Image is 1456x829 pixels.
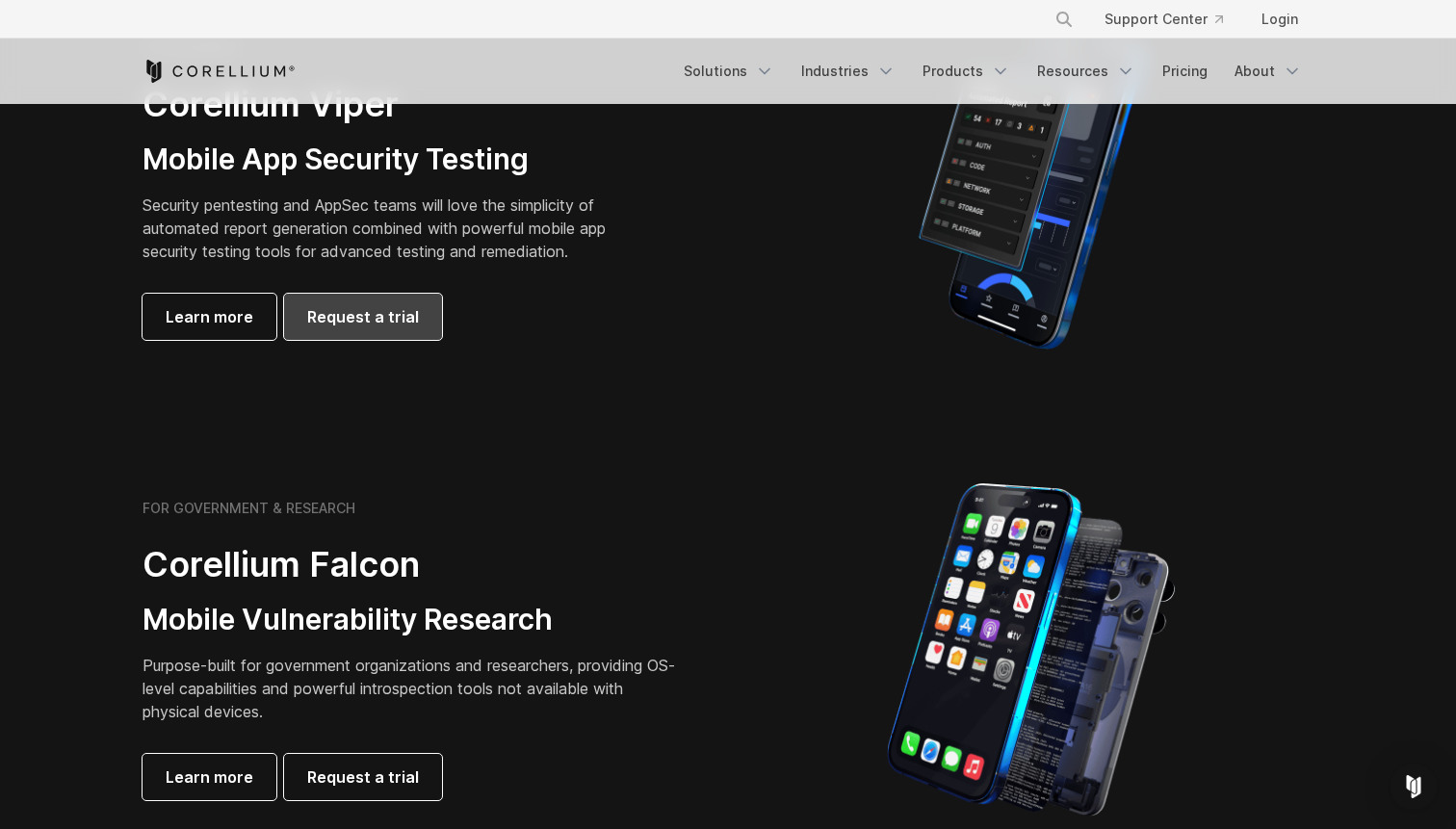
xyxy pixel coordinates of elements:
[166,765,253,789] span: Learn more
[672,54,786,89] a: Solutions
[1391,764,1437,810] div: Open Intercom Messenger
[143,654,682,723] p: Purpose-built for government organizations and researchers, providing OS-level capabilities and p...
[1026,54,1147,89] a: Resources
[143,60,296,83] a: Corellium Home
[1089,2,1238,37] a: Support Center
[672,54,1313,89] div: Navigation Menu
[143,602,682,638] h3: Mobile Vulnerability Research
[143,142,636,178] h3: Mobile App Security Testing
[284,294,442,340] a: Request a trial
[143,194,636,263] p: Security pentesting and AppSec teams will love the simplicity of automated report generation comb...
[1223,54,1313,89] a: About
[284,754,442,800] a: Request a trial
[143,754,276,800] a: Learn more
[166,305,253,328] span: Learn more
[307,765,419,789] span: Request a trial
[143,83,636,126] h2: Corellium Viper
[886,481,1176,818] img: iPhone model separated into the mechanics used to build the physical device.
[1246,2,1313,37] a: Login
[307,305,419,328] span: Request a trial
[911,54,1022,89] a: Products
[143,500,355,517] h6: FOR GOVERNMENT & RESEARCH
[143,294,276,340] a: Learn more
[1047,2,1081,37] button: Search
[790,54,907,89] a: Industries
[143,543,682,586] h2: Corellium Falcon
[1031,2,1313,37] div: Navigation Menu
[886,21,1176,358] img: Corellium MATRIX automated report on iPhone showing app vulnerability test results across securit...
[1151,54,1219,89] a: Pricing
